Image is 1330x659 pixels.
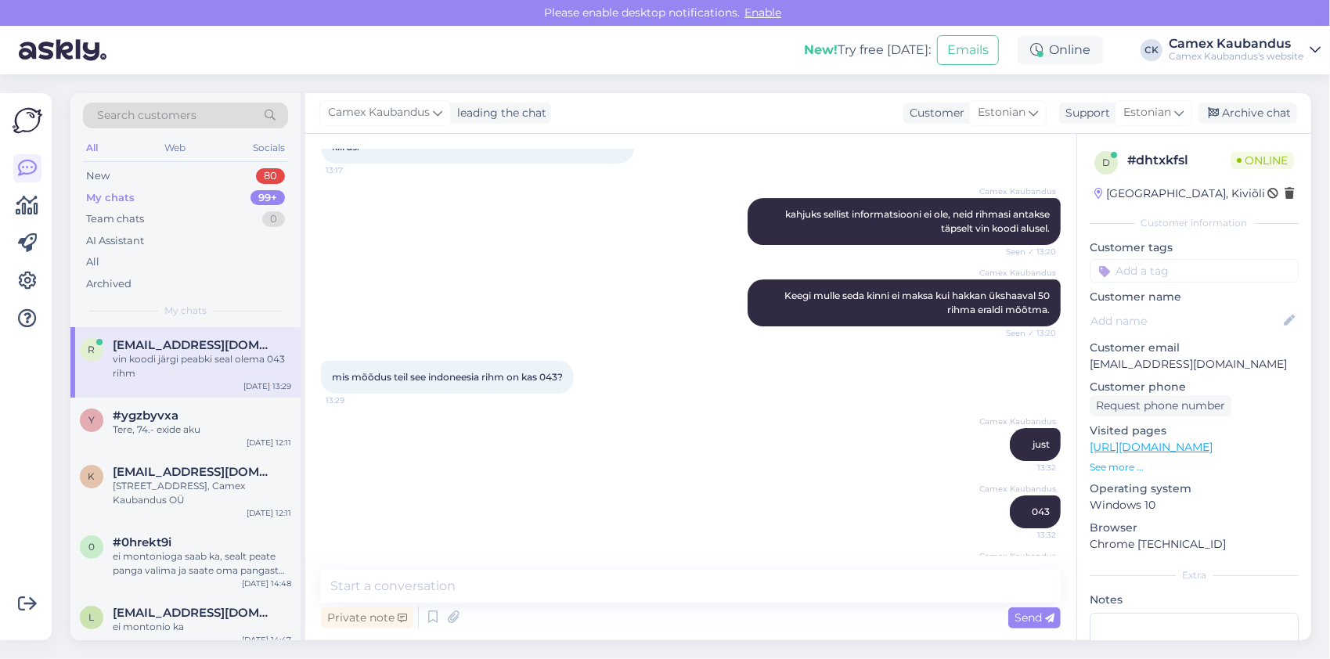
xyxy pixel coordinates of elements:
span: Enable [740,5,786,20]
span: l [89,611,95,623]
div: All [83,138,101,158]
span: kahjuks sellist informatsiooni ei ole, neid rihmasi antakse täpselt vin koodi alusel. [785,208,1052,234]
p: Windows 10 [1090,497,1299,513]
div: Online [1018,36,1103,64]
p: Customer phone [1090,379,1299,395]
div: leading the chat [451,105,546,121]
p: Operating system [1090,481,1299,497]
span: kalvis.lusis@gmail.com [113,465,276,479]
p: Customer tags [1090,239,1299,256]
span: mis mõõdus teil see indoneesia rihm on kas 043? [332,371,563,383]
div: New [86,168,110,184]
span: Camex Kaubandus [979,185,1056,197]
div: ei montonio ka [113,620,291,634]
div: [GEOGRAPHIC_DATA], Kiviõli [1094,185,1265,202]
span: Estonian [978,104,1025,121]
a: [URL][DOMAIN_NAME] [1090,440,1213,454]
span: Camex Kaubandus [979,416,1056,427]
div: [DATE] 12:11 [247,507,291,519]
span: Search customers [97,107,196,124]
span: just [1033,438,1050,450]
p: Customer name [1090,289,1299,305]
span: Seen ✓ 13:20 [997,327,1056,339]
div: Extra [1090,568,1299,582]
p: See more ... [1090,460,1299,474]
div: [DATE] 12:11 [247,437,291,448]
span: 13:29 [326,394,384,406]
div: All [86,254,99,270]
span: Camex Kaubandus [979,550,1056,562]
span: 043 [1032,506,1050,517]
div: Web [162,138,189,158]
div: vin koodi järgi peabki seal olema 043 rihm [113,352,291,380]
span: My chats [164,304,207,318]
div: Support [1059,105,1110,121]
input: Add name [1090,312,1281,329]
span: Camex Kaubandus [979,483,1056,495]
span: listopadneon@gmail.com [113,606,276,620]
div: # dhtxkfsl [1127,151,1231,170]
span: Camex Kaubandus [328,104,430,121]
p: Notes [1090,592,1299,608]
span: 13:17 [326,164,384,176]
div: Private note [321,607,413,628]
div: [DATE] 14:48 [242,578,291,589]
span: #ygzbyvxa [113,409,178,423]
div: Customer information [1090,216,1299,230]
input: Add a tag [1090,259,1299,283]
span: Seen ✓ 13:20 [997,246,1056,257]
b: New! [804,42,838,57]
p: Browser [1090,520,1299,536]
div: Customer [903,105,964,121]
span: k [88,470,96,482]
p: [EMAIL_ADDRESS][DOMAIN_NAME] [1090,356,1299,373]
span: 13:32 [997,529,1056,541]
span: raknor@mail.ee [113,338,276,352]
p: Customer email [1090,340,1299,356]
div: My chats [86,190,135,206]
div: 80 [256,168,285,184]
a: Camex KaubandusCamex Kaubandus's website [1169,38,1321,63]
div: Archived [86,276,132,292]
div: AI Assistant [86,233,144,249]
div: Try free [DATE]: [804,41,931,59]
div: [DATE] 14:47 [242,634,291,646]
span: y [88,414,95,426]
div: 99+ [251,190,285,206]
span: d [1102,157,1110,168]
span: Online [1231,152,1294,169]
span: Send [1015,610,1054,625]
p: Visited pages [1090,423,1299,439]
p: Chrome [TECHNICAL_ID] [1090,536,1299,553]
span: Camex Kaubandus [979,267,1056,279]
span: r [88,344,96,355]
div: Camex Kaubandus [1169,38,1303,50]
span: 13:32 [997,462,1056,474]
div: Request phone number [1090,395,1231,416]
img: Askly Logo [13,106,42,135]
div: [DATE] 13:29 [243,380,291,392]
div: [STREET_ADDRESS], Camex Kaubandus OÜ [113,479,291,507]
div: Socials [250,138,288,158]
span: 0 [88,541,95,553]
button: Emails [937,35,999,65]
div: Team chats [86,211,144,227]
span: Estonian [1123,104,1171,121]
div: Archive chat [1198,103,1297,124]
div: CK [1141,39,1162,61]
span: Keegi mulle seda kinni ei maksa kui hakkan ükshaaval 50 rihma eraldi mõõtma. [784,290,1052,315]
div: Camex Kaubandus's website [1169,50,1303,63]
span: #0hrekt9i [113,535,171,549]
div: ei montonioga saab ka, sealt peate panga valima ja saate oma pangast maksta [113,549,291,578]
div: Tere, 74.- exide aku [113,423,291,437]
div: 0 [262,211,285,227]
